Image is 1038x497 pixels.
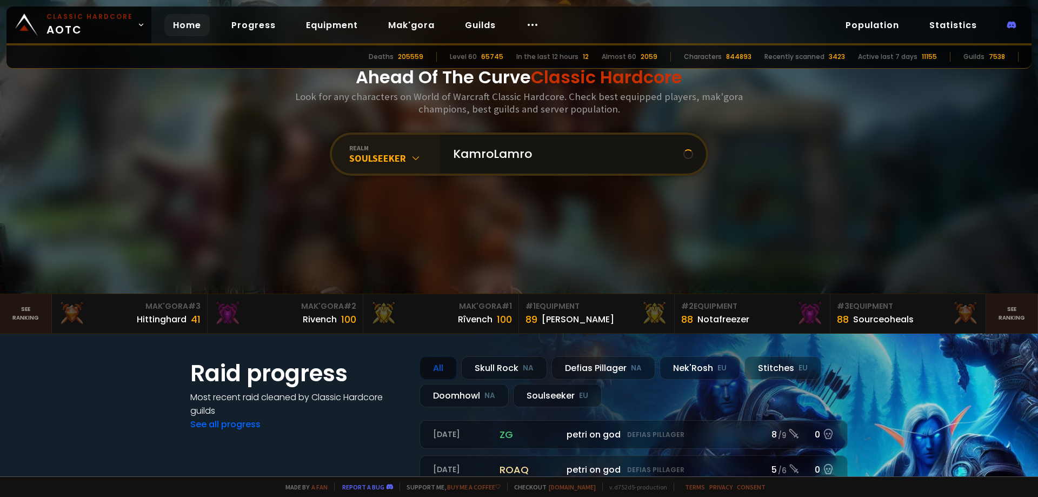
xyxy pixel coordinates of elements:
div: Equipment [525,301,668,312]
a: Equipment [297,14,367,36]
a: Buy me a coffee [447,483,501,491]
div: Skull Rock [461,356,547,380]
a: [DATE]zgpetri on godDefias Pillager8 /90 [420,420,848,449]
h3: Look for any characters on World of Warcraft Classic Hardcore. Check best equipped players, mak'g... [291,90,747,115]
a: #3Equipment88Sourceoheals [830,294,986,333]
div: realm [349,144,440,152]
span: AOTC [46,12,133,38]
div: Recently scanned [764,52,824,62]
div: Hittinghard [137,313,187,326]
div: Active last 7 days [858,52,917,62]
a: Classic HardcoreAOTC [6,6,151,43]
div: 88 [837,312,849,327]
div: 12 [583,52,589,62]
div: Nek'Rosh [660,356,740,380]
div: 7538 [989,52,1005,62]
span: # 3 [188,301,201,312]
small: EU [579,390,588,401]
div: 3423 [829,52,845,62]
div: 844893 [726,52,751,62]
div: Defias Pillager [551,356,655,380]
div: Rîvench [458,313,493,326]
div: Mak'Gora [214,301,356,312]
a: Mak'Gora#3Hittinghard41 [52,294,208,333]
div: In the last 12 hours [516,52,578,62]
a: #1Equipment89[PERSON_NAME] [519,294,675,333]
div: 2059 [641,52,657,62]
a: Report a bug [342,483,384,491]
div: 65745 [481,52,503,62]
a: Privacy [709,483,733,491]
a: Statistics [921,14,986,36]
small: NA [631,363,642,374]
small: NA [523,363,534,374]
div: Almost 60 [602,52,636,62]
div: Level 60 [450,52,477,62]
a: Home [164,14,210,36]
a: Terms [685,483,705,491]
div: Soulseeker [349,152,440,164]
span: Classic Hardcore [531,65,682,89]
span: # 2 [681,301,694,312]
div: 89 [525,312,537,327]
span: Made by [279,483,328,491]
input: Search a character... [447,135,683,174]
div: 100 [341,312,356,327]
h1: Ahead Of The Curve [356,64,682,90]
small: NA [484,390,495,401]
a: Seeranking [986,294,1038,333]
div: 88 [681,312,693,327]
span: # 3 [837,301,849,312]
span: # 2 [344,301,356,312]
small: EU [717,363,727,374]
small: EU [799,363,808,374]
a: [DOMAIN_NAME] [549,483,596,491]
div: Equipment [837,301,979,312]
div: 205559 [398,52,423,62]
div: Characters [684,52,722,62]
div: Deaths [369,52,394,62]
a: Progress [223,14,284,36]
h4: Most recent raid cleaned by Classic Hardcore guilds [190,390,407,418]
div: Stitches [744,356,821,380]
span: # 1 [502,301,512,312]
div: 100 [497,312,512,327]
div: Guilds [963,52,984,62]
h1: Raid progress [190,356,407,390]
div: Equipment [681,301,823,312]
a: Mak'Gora#2Rivench100 [208,294,363,333]
span: v. d752d5 - production [602,483,667,491]
div: Soulseeker [513,384,602,407]
div: [PERSON_NAME] [542,313,614,326]
div: All [420,356,457,380]
span: Support me, [400,483,501,491]
div: Sourceoheals [853,313,914,326]
div: 11155 [922,52,937,62]
div: Notafreezer [697,313,749,326]
div: Doomhowl [420,384,509,407]
a: See all progress [190,418,261,430]
a: Mak'gora [380,14,443,36]
span: # 1 [525,301,536,312]
small: Classic Hardcore [46,12,133,22]
div: Mak'Gora [370,301,512,312]
a: Guilds [456,14,504,36]
div: 41 [191,312,201,327]
a: Mak'Gora#1Rîvench100 [363,294,519,333]
a: #2Equipment88Notafreezer [675,294,830,333]
a: a fan [311,483,328,491]
a: [DATE]roaqpetri on godDefias Pillager5 /60 [420,455,848,484]
a: Consent [737,483,766,491]
a: Population [837,14,908,36]
div: Rivench [303,313,337,326]
div: Mak'Gora [58,301,201,312]
span: Checkout [507,483,596,491]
